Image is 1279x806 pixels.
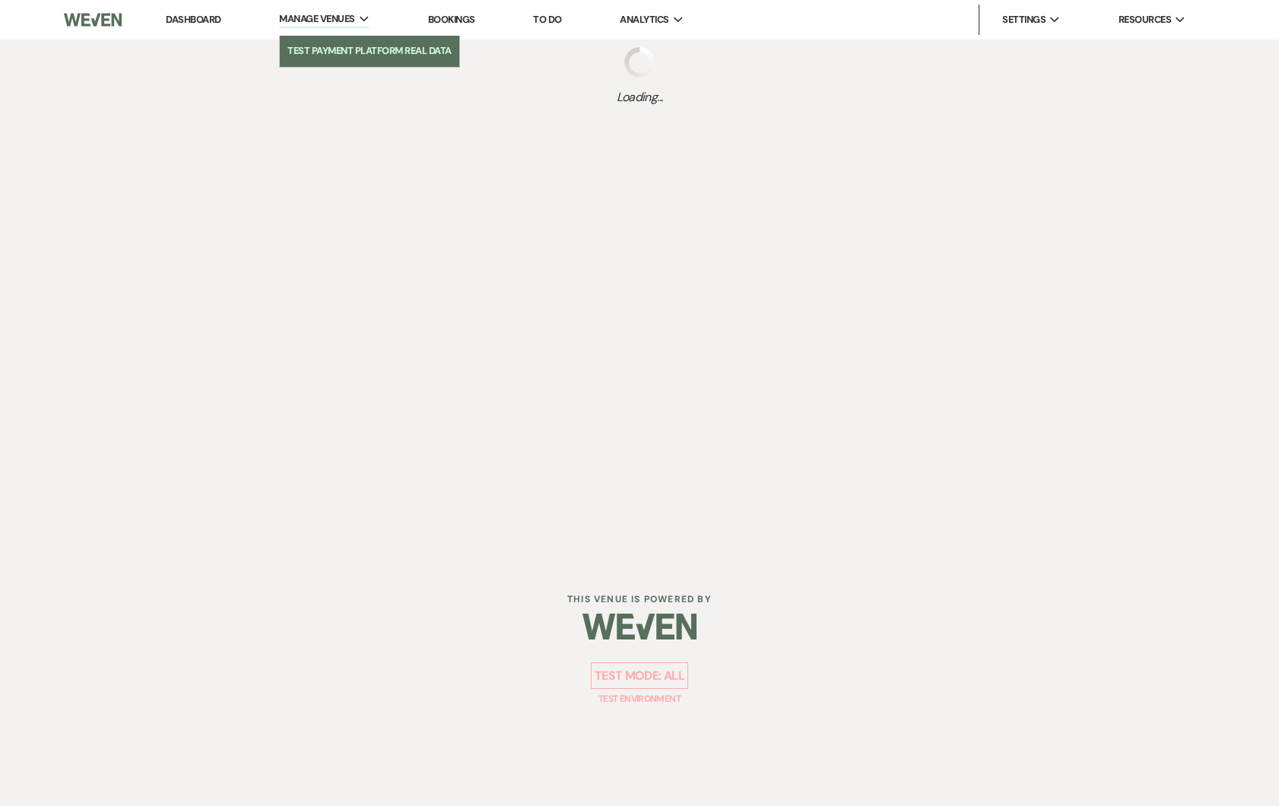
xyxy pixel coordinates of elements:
span: Manage Venues [279,11,354,27]
li: Test Payment Platform Real Data [287,43,451,59]
span: Loading... [617,88,663,106]
img: Weven Logo [64,4,122,36]
a: Dashboard [166,13,221,26]
img: Weven Logo [582,600,697,653]
p: Test Mode: all [591,662,688,690]
a: Bookings [428,13,475,26]
span: Resources [1119,12,1171,27]
a: Test Payment Platform Real Data [280,36,459,66]
span: Settings [1002,12,1046,27]
p: Test Environment [598,692,681,706]
img: loading spinner [624,47,655,78]
span: Analytics [620,12,668,27]
a: To Do [533,13,561,26]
